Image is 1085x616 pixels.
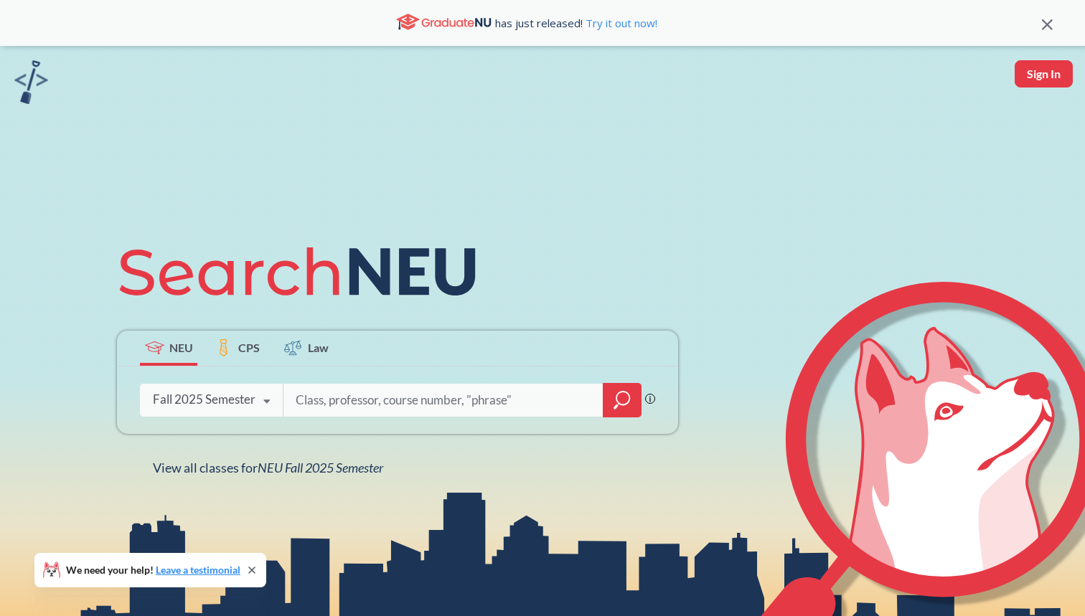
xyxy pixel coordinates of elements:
a: Leave a testimonial [156,564,240,576]
span: NEU Fall 2025 Semester [258,460,383,475]
svg: magnifying glass [614,390,631,410]
img: sandbox logo [14,60,48,104]
div: magnifying glass [603,383,642,417]
span: NEU [169,339,193,356]
span: has just released! [495,15,657,31]
span: CPS [238,339,260,356]
span: We need your help! [66,565,240,575]
a: Try it out now! [583,16,657,30]
span: Law [308,339,329,356]
button: Sign In [1015,60,1073,87]
input: Class, professor, course number, "phrase" [294,385,593,415]
a: sandbox logo [14,60,48,108]
span: View all classes for [153,460,383,475]
div: Fall 2025 Semester [153,392,255,407]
